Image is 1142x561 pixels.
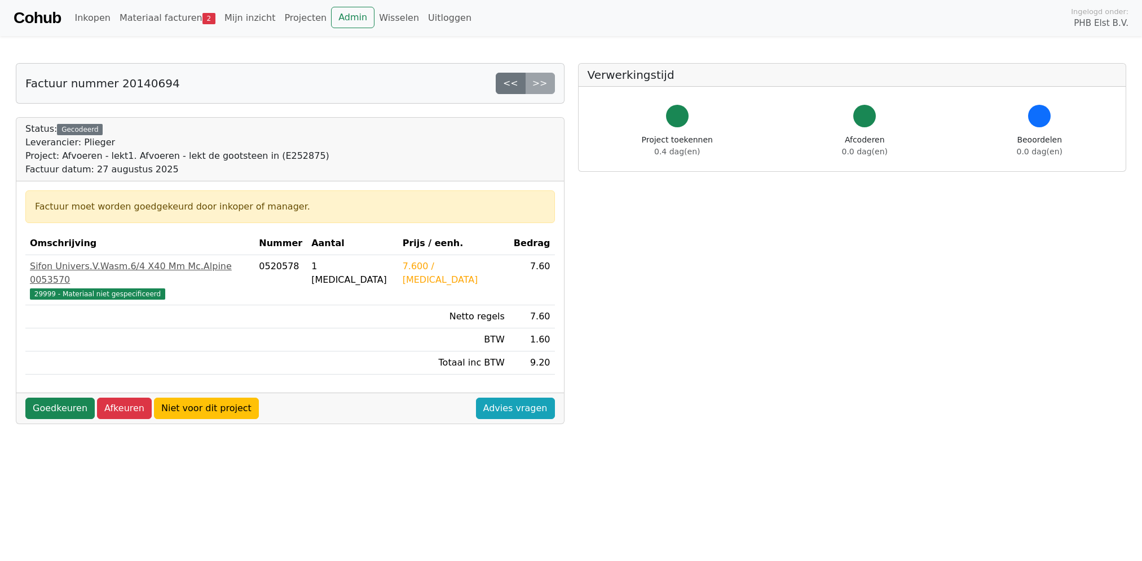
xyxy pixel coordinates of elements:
[654,147,700,156] span: 0.4 dag(en)
[35,200,545,213] div: Factuur moet worden goedgekeurd door inkoper of manager.
[496,73,526,94] a: <<
[254,232,307,255] th: Nummer
[1017,147,1062,156] span: 0.0 dag(en)
[331,7,374,28] a: Admin
[588,68,1117,82] h5: Verwerkingstijd
[509,328,555,351] td: 1.60
[70,7,114,29] a: Inkopen
[97,398,152,419] a: Afkeuren
[30,260,250,300] a: Sifon Univers.V.Wasm.6/4 X40 Mm Mc.Alpine 005357029999 - Materiaal niet gespecificeerd
[509,255,555,305] td: 7.60
[476,398,555,419] a: Advies vragen
[509,305,555,328] td: 7.60
[25,149,329,163] div: Project: Afvoeren - lekt1. Afvoeren - lekt de gootsteen in (E252875)
[398,232,509,255] th: Prijs / eenh.
[403,260,505,287] div: 7.600 / [MEDICAL_DATA]
[307,232,398,255] th: Aantal
[311,260,394,287] div: 1 [MEDICAL_DATA]
[220,7,280,29] a: Mijn inzicht
[254,255,307,305] td: 0520578
[25,136,329,149] div: Leverancier: Plieger
[1017,134,1062,158] div: Beoordelen
[509,232,555,255] th: Bedrag
[25,232,254,255] th: Omschrijving
[202,13,215,24] span: 2
[25,398,95,419] a: Goedkeuren
[25,163,329,176] div: Factuur datum: 27 augustus 2025
[642,134,713,158] div: Project toekennen
[1071,6,1128,17] span: Ingelogd onder:
[842,147,888,156] span: 0.0 dag(en)
[14,5,61,32] a: Cohub
[424,7,476,29] a: Uitloggen
[57,124,103,135] div: Gecodeerd
[509,351,555,375] td: 9.20
[374,7,424,29] a: Wisselen
[1074,17,1128,30] span: PHB Elst B.V.
[25,77,180,90] h5: Factuur nummer 20140694
[115,7,220,29] a: Materiaal facturen2
[30,260,250,287] div: Sifon Univers.V.Wasm.6/4 X40 Mm Mc.Alpine 0053570
[842,134,888,158] div: Afcoderen
[398,351,509,375] td: Totaal inc BTW
[25,122,329,176] div: Status:
[280,7,331,29] a: Projecten
[398,328,509,351] td: BTW
[398,305,509,328] td: Netto regels
[30,288,165,300] span: 29999 - Materiaal niet gespecificeerd
[154,398,259,419] a: Niet voor dit project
